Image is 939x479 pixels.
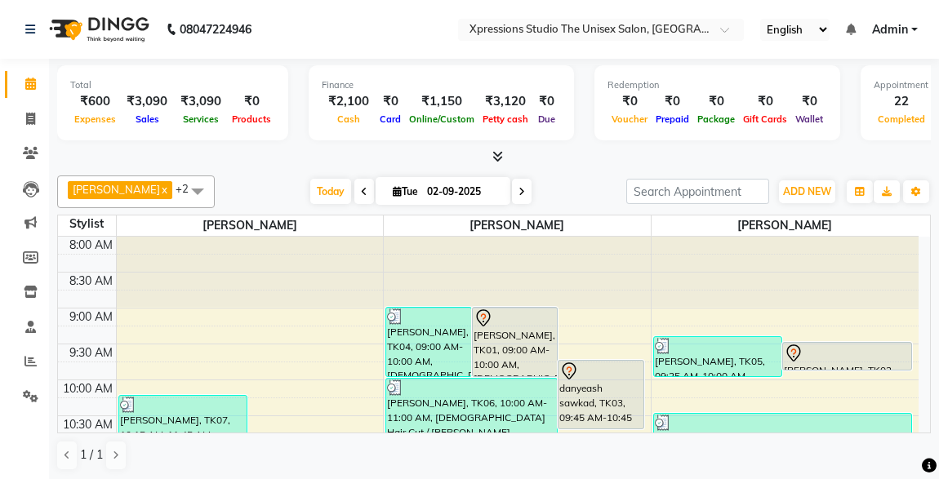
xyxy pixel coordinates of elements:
[179,113,223,125] span: Services
[791,92,827,111] div: ₹0
[405,113,478,125] span: Online/Custom
[228,113,275,125] span: Products
[783,343,911,370] div: [PERSON_NAME], TK02, 09:30 AM-09:55 AM, [DEMOGRAPHIC_DATA] [PERSON_NAME]
[376,92,405,111] div: ₹0
[652,113,693,125] span: Prepaid
[384,215,651,236] span: [PERSON_NAME]
[534,113,559,125] span: Due
[322,78,561,92] div: Finance
[874,92,929,111] div: 22
[559,361,643,428] div: danyeash sawkad, TK03, 09:45 AM-10:45 AM, [DEMOGRAPHIC_DATA] Hair Cut / Seving
[58,215,116,233] div: Stylist
[791,113,827,125] span: Wallet
[532,92,561,111] div: ₹0
[174,92,228,111] div: ₹3,090
[131,113,163,125] span: Sales
[120,92,174,111] div: ₹3,090
[310,179,351,204] span: Today
[652,215,919,236] span: [PERSON_NAME]
[874,113,929,125] span: Completed
[322,92,376,111] div: ₹2,100
[478,113,532,125] span: Petty cash
[180,7,251,52] b: 08047224946
[607,78,827,92] div: Redemption
[739,92,791,111] div: ₹0
[66,344,116,361] div: 9:30 AM
[73,183,160,196] span: [PERSON_NAME]
[389,185,422,197] span: Tue
[693,92,739,111] div: ₹0
[42,7,154,52] img: logo
[607,113,652,125] span: Voucher
[66,237,116,254] div: 8:00 AM
[80,446,103,463] span: 1 / 1
[66,273,116,290] div: 8:30 AM
[160,183,167,196] a: x
[60,380,116,397] div: 10:00 AM
[70,78,275,92] div: Total
[228,92,275,111] div: ₹0
[376,113,405,125] span: Card
[405,92,478,111] div: ₹1,150
[473,308,558,376] div: [PERSON_NAME], TK01, 09:00 AM-10:00 AM, [DEMOGRAPHIC_DATA] Hair Cut / [PERSON_NAME]
[422,180,504,204] input: 2025-09-02
[60,416,116,433] div: 10:30 AM
[654,337,782,376] div: [PERSON_NAME], TK05, 09:25 AM-10:00 AM, [DEMOGRAPHIC_DATA] Hair Cut
[872,21,908,38] span: Admin
[652,92,693,111] div: ₹0
[783,185,831,197] span: ADD NEW
[333,113,364,125] span: Cash
[607,92,652,111] div: ₹0
[117,215,384,236] span: [PERSON_NAME]
[66,308,116,326] div: 9:00 AM
[70,92,120,111] div: ₹600
[386,308,471,376] div: [PERSON_NAME], TK04, 09:00 AM-10:00 AM, [DEMOGRAPHIC_DATA] Hair Cut / Seving
[779,180,835,203] button: ADD NEW
[693,113,739,125] span: Package
[386,379,557,446] div: [PERSON_NAME], TK06, 10:00 AM-11:00 AM, [DEMOGRAPHIC_DATA] Hair Cut / [PERSON_NAME]
[739,113,791,125] span: Gift Cards
[176,182,201,195] span: +2
[478,92,532,111] div: ₹3,120
[626,179,769,204] input: Search Appointment
[70,113,120,125] span: Expenses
